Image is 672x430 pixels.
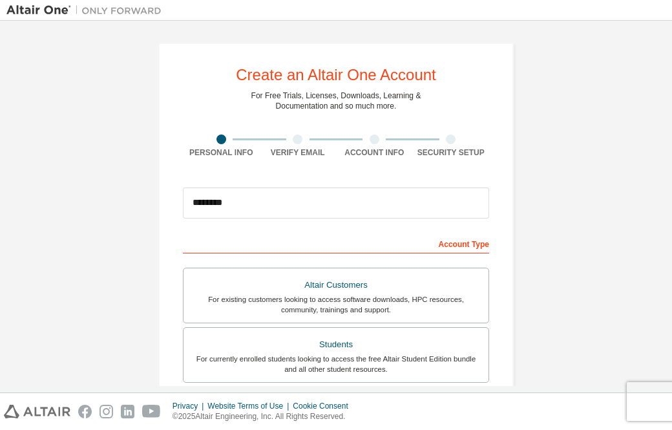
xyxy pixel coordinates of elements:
div: Account Info [336,147,413,158]
div: Personal Info [183,147,260,158]
div: For currently enrolled students looking to access the free Altair Student Edition bundle and all ... [191,354,481,374]
div: Privacy [173,401,207,411]
img: Altair One [6,4,168,17]
div: Verify Email [260,147,337,158]
div: Students [191,336,481,354]
p: © 2025 Altair Engineering, Inc. All Rights Reserved. [173,411,356,422]
div: Account Type [183,233,489,253]
img: instagram.svg [100,405,113,418]
div: For Free Trials, Licenses, Downloads, Learning & Documentation and so much more. [251,91,421,111]
div: Altair Customers [191,276,481,294]
img: linkedin.svg [121,405,134,418]
img: facebook.svg [78,405,92,418]
div: Security Setup [413,147,490,158]
div: Cookie Consent [293,401,355,411]
img: youtube.svg [142,405,161,418]
div: Website Terms of Use [207,401,293,411]
div: Create an Altair One Account [236,67,436,83]
img: altair_logo.svg [4,405,70,418]
div: For existing customers looking to access software downloads, HPC resources, community, trainings ... [191,294,481,315]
